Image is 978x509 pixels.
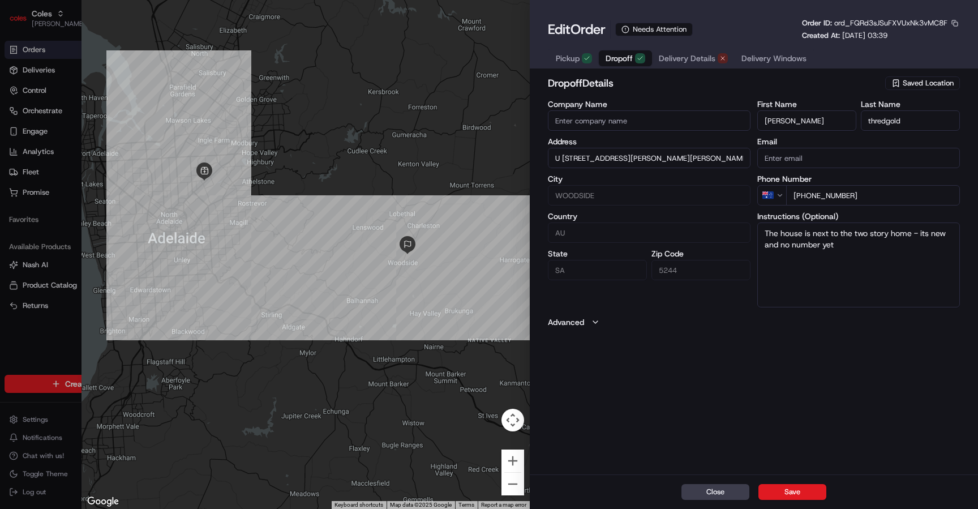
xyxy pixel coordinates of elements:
label: Address [548,138,750,146]
label: First Name [757,100,856,108]
button: Saved Location [885,75,960,91]
h2: dropoff Details [548,75,883,91]
a: Report a map error [481,502,526,508]
div: 💻 [96,165,105,174]
button: Close [681,484,749,500]
h1: Edit [548,20,606,39]
label: Instructions (Optional) [757,212,960,220]
span: Delivery Windows [741,53,807,64]
span: Order [570,20,606,39]
span: Delivery Details [659,53,715,64]
label: State [548,250,647,258]
button: Advanced [548,316,960,328]
button: Save [758,484,826,500]
input: U 3 3A Hearne Rd, WOODSIDE, SA 5244, AU [548,148,750,168]
input: Enter first name [757,110,856,131]
input: Got a question? Start typing here... [29,73,204,85]
a: Powered byPylon [80,191,137,200]
label: City [548,175,750,183]
p: Welcome 👋 [11,45,206,63]
input: Enter state [548,260,647,280]
div: 📗 [11,165,20,174]
label: Last Name [861,100,960,108]
p: Created At: [802,31,887,41]
div: We're available if you need us! [38,119,143,129]
span: Map data ©2025 Google [390,502,452,508]
div: Needs Attention [615,23,693,36]
span: API Documentation [107,164,182,176]
span: Saved Location [903,78,954,88]
textarea: The house is next to the two story home - its new and no number yet [757,223,960,307]
div: Start new chat [38,108,186,119]
span: [DATE] 03:39 [842,31,887,40]
label: Phone Number [757,175,960,183]
button: Keyboard shortcuts [334,501,383,509]
button: Zoom in [501,450,524,472]
span: Dropoff [606,53,633,64]
button: Zoom out [501,473,524,495]
span: Knowledge Base [23,164,87,176]
button: Map camera controls [501,409,524,431]
input: Enter email [757,148,960,168]
input: Enter phone number [786,185,960,206]
label: Email [757,138,960,146]
input: Enter city [548,185,750,206]
span: ord_FQRd3sJSuFXVUxNk3vMC8F [834,18,947,28]
input: Enter country [548,223,750,243]
img: 1736555255976-a54dd68f-1ca7-489b-9aae-adbdc363a1c4 [11,108,32,129]
span: Pickup [556,53,580,64]
label: Country [548,212,750,220]
span: Pylon [113,192,137,200]
input: Enter zip code [651,260,750,280]
label: Company Name [548,100,750,108]
a: Open this area in Google Maps (opens a new window) [84,494,122,509]
button: Start new chat [192,112,206,125]
a: 📗Knowledge Base [7,160,91,180]
label: Zip Code [651,250,750,258]
a: Terms (opens in new tab) [458,502,474,508]
input: Enter company name [548,110,750,131]
p: Order ID: [802,18,947,28]
label: Advanced [548,316,584,328]
input: Enter last name [861,110,960,131]
a: 💻API Documentation [91,160,186,180]
img: Nash [11,11,34,34]
img: Google [84,494,122,509]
